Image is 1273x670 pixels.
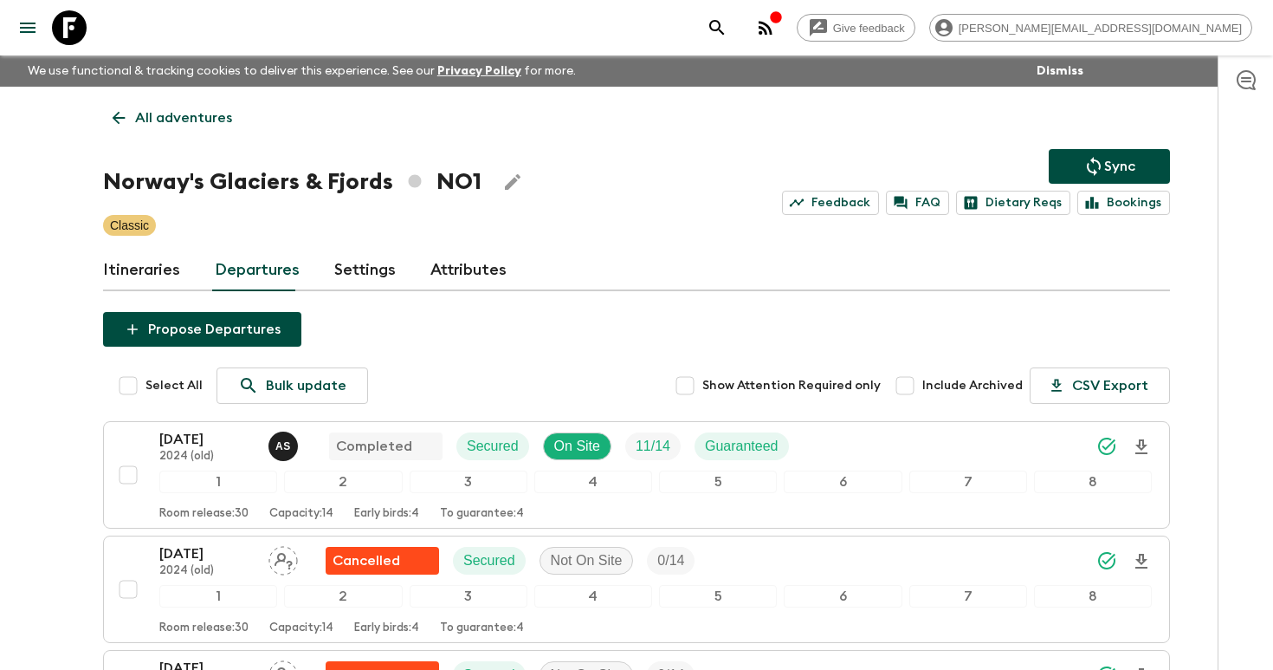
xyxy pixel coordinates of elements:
[145,377,203,394] span: Select All
[1077,191,1170,215] a: Bookings
[334,250,396,291] a: Settings
[215,250,300,291] a: Departures
[1034,471,1152,493] div: 8
[534,585,652,608] div: 4
[456,433,529,460] div: Secured
[284,585,402,608] div: 2
[103,312,301,347] button: Propose Departures
[929,14,1252,42] div: [PERSON_NAME][EMAIL_ADDRESS][DOMAIN_NAME]
[659,585,777,608] div: 5
[956,191,1070,215] a: Dietary Reqs
[159,621,249,635] p: Room release: 30
[647,547,695,575] div: Trip Fill
[467,436,519,457] p: Secured
[103,421,1170,529] button: [DATE]2024 (old)Agnis SirmaisCompletedSecuredOn SiteTrip FillGuaranteed12345678Room release:30Cap...
[336,436,412,457] p: Completed
[949,22,1251,35] span: [PERSON_NAME][EMAIL_ADDRESS][DOMAIN_NAME]
[554,436,600,457] p: On Site
[1030,368,1170,404] button: CSV Export
[159,543,255,564] p: [DATE]
[430,250,507,291] a: Attributes
[453,547,526,575] div: Secured
[410,471,527,493] div: 3
[1104,156,1135,177] p: Sync
[636,436,670,457] p: 11 / 14
[103,165,481,199] h1: Norway's Glaciers & Fjords NO1
[1096,436,1117,457] svg: Synced Successfully
[702,377,881,394] span: Show Attention Required only
[463,550,515,571] p: Secured
[410,585,527,608] div: 3
[103,536,1170,643] button: [DATE]2024 (old)Assign pack leaderFlash Pack cancellationSecuredNot On SiteTrip Fill12345678Room ...
[333,550,400,571] p: Cancelled
[135,107,232,128] p: All adventures
[1096,550,1117,571] svg: Synced Successfully
[625,433,681,460] div: Trip Fill
[543,433,611,460] div: On Site
[824,22,914,35] span: Give feedback
[657,550,684,571] p: 0 / 14
[922,377,1023,394] span: Include Archived
[1049,149,1170,184] button: Sync adventure departures to the booking engine
[103,250,180,291] a: Itineraries
[540,547,634,575] div: Not On Site
[440,507,524,521] p: To guarantee: 4
[159,429,255,450] p: [DATE]
[784,471,901,493] div: 6
[159,471,277,493] div: 1
[1131,437,1152,458] svg: Download Onboarding
[659,471,777,493] div: 5
[534,471,652,493] div: 4
[1034,585,1152,608] div: 8
[1032,59,1088,83] button: Dismiss
[354,621,419,635] p: Early birds: 4
[159,450,255,464] p: 2024 (old)
[797,14,915,42] a: Give feedback
[159,507,249,521] p: Room release: 30
[437,65,521,77] a: Privacy Policy
[495,165,530,199] button: Edit Adventure Title
[326,547,439,575] div: Flash Pack cancellation
[909,585,1027,608] div: 7
[551,550,623,571] p: Not On Site
[110,217,149,234] p: Classic
[700,10,734,45] button: search adventures
[159,564,255,578] p: 2024 (old)
[10,10,45,45] button: menu
[268,437,301,451] span: Agnis Sirmais
[784,585,901,608] div: 6
[1131,551,1152,572] svg: Download Onboarding
[782,191,879,215] a: Feedback
[266,375,346,396] p: Bulk update
[268,551,298,565] span: Assign pack leader
[269,621,333,635] p: Capacity: 14
[284,471,402,493] div: 2
[216,368,368,404] a: Bulk update
[440,621,524,635] p: To guarantee: 4
[886,191,949,215] a: FAQ
[705,436,779,457] p: Guaranteed
[159,585,277,608] div: 1
[21,55,583,87] p: We use functional & tracking cookies to deliver this experience. See our for more.
[354,507,419,521] p: Early birds: 4
[909,471,1027,493] div: 7
[103,101,242,135] a: All adventures
[269,507,333,521] p: Capacity: 14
